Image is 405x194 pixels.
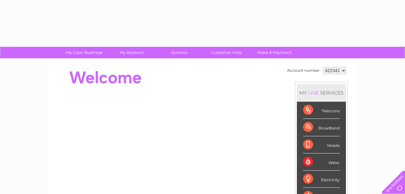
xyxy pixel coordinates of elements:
[303,153,340,171] div: Water
[307,90,320,96] div: LIVE
[303,136,340,153] div: Mobile
[58,47,110,58] a: My Clear Business
[303,102,340,119] div: Telecoms
[303,119,340,136] div: Broadband
[297,84,346,102] div: MY SERVICES
[201,47,252,58] a: Customer Help
[248,47,300,58] a: Make A Payment
[153,47,205,58] a: Services
[106,47,157,58] a: My Account
[303,171,340,188] div: Electricity
[286,65,321,76] td: Account number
